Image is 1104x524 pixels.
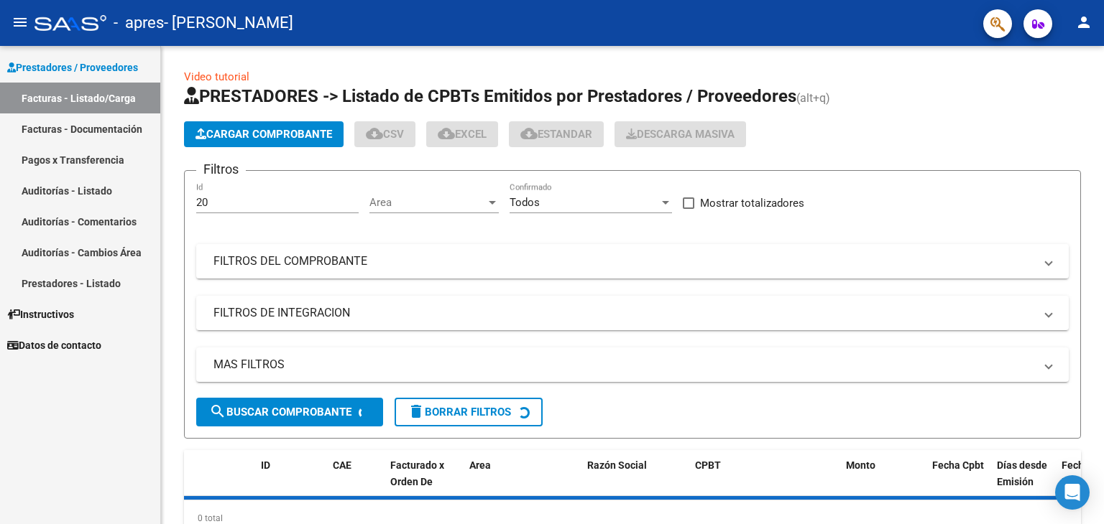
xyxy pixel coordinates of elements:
[395,398,543,426] button: Borrar Filtros
[587,459,647,471] span: Razón Social
[7,307,74,322] span: Instructivos
[366,125,383,142] mat-icon: cloud_download
[213,253,1034,269] mat-panel-title: FILTROS DEL COMPROBANTE
[1062,459,1102,487] span: Fecha Recibido
[261,459,270,471] span: ID
[615,121,746,147] app-download-masive: Descarga masiva de comprobantes (adjuntos)
[438,125,455,142] mat-icon: cloud_download
[932,459,984,471] span: Fecha Cpbt
[213,357,1034,373] mat-panel-title: MAS FILTROS
[196,244,1069,279] mat-expansion-panel-header: FILTROS DEL COMPROBANTE
[846,459,875,471] span: Monto
[369,196,486,209] span: Area
[209,406,351,418] span: Buscar Comprobante
[615,121,746,147] button: Descarga Masiva
[114,7,164,39] span: - apres
[196,296,1069,330] mat-expansion-panel-header: FILTROS DE INTEGRACION
[184,121,344,147] button: Cargar Comprobante
[1075,14,1092,31] mat-icon: person
[366,128,404,141] span: CSV
[520,128,592,141] span: Estandar
[390,459,444,487] span: Facturado x Orden De
[184,86,796,106] span: PRESTADORES -> Listado de CPBTs Emitidos por Prestadores / Proveedores
[184,70,249,83] a: Video tutorial
[408,403,425,420] mat-icon: delete
[196,159,246,179] h3: Filtros
[255,450,327,513] datatable-header-cell: ID
[1055,475,1090,510] div: Open Intercom Messenger
[469,459,491,471] span: Area
[213,305,1034,321] mat-panel-title: FILTROS DE INTEGRACION
[520,125,538,142] mat-icon: cloud_download
[510,196,540,209] span: Todos
[354,121,415,147] button: CSV
[509,121,604,147] button: Estandar
[209,403,226,420] mat-icon: search
[997,459,1047,487] span: Días desde Emisión
[581,450,689,513] datatable-header-cell: Razón Social
[464,450,561,513] datatable-header-cell: Area
[796,91,830,105] span: (alt+q)
[196,347,1069,382] mat-expansion-panel-header: MAS FILTROS
[408,406,511,418] span: Borrar Filtros
[333,459,351,471] span: CAE
[7,60,138,75] span: Prestadores / Proveedores
[11,14,29,31] mat-icon: menu
[438,128,487,141] span: EXCEL
[991,450,1056,513] datatable-header-cell: Días desde Emisión
[164,7,293,39] span: - [PERSON_NAME]
[700,195,804,212] span: Mostrar totalizadores
[385,450,464,513] datatable-header-cell: Facturado x Orden De
[840,450,926,513] datatable-header-cell: Monto
[195,128,332,141] span: Cargar Comprobante
[196,398,383,426] button: Buscar Comprobante
[926,450,991,513] datatable-header-cell: Fecha Cpbt
[7,337,101,353] span: Datos de contacto
[695,459,721,471] span: CPBT
[327,450,385,513] datatable-header-cell: CAE
[689,450,840,513] datatable-header-cell: CPBT
[426,121,498,147] button: EXCEL
[626,128,735,141] span: Descarga Masiva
